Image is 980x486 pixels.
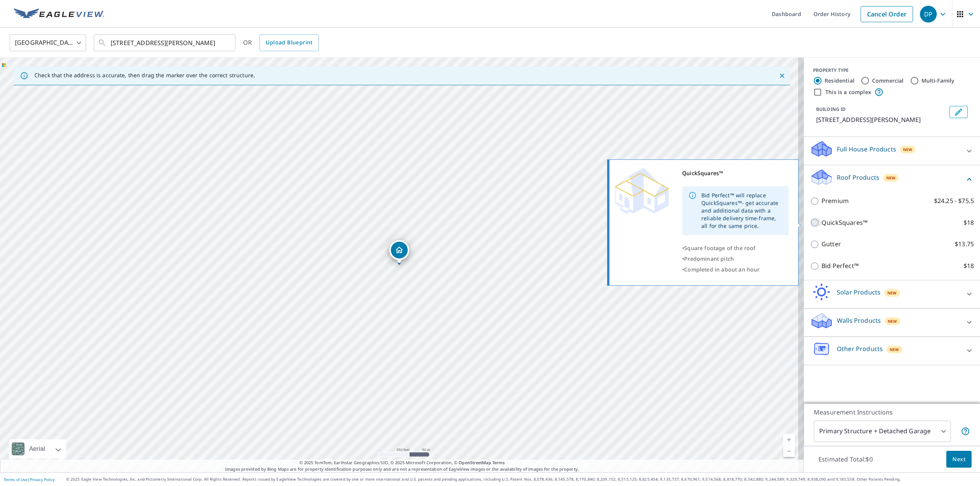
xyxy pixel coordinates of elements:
[682,243,789,254] div: •
[949,106,968,118] button: Edit building 1
[837,316,881,325] p: Walls Products
[30,477,55,482] a: Privacy Policy
[837,344,883,353] p: Other Products
[825,88,871,96] label: This is a complex
[887,290,897,296] span: New
[111,32,220,54] input: Search by address or latitude-longitude
[816,106,846,112] p: BUILDING ID
[684,255,734,262] span: Predominant pitch
[4,477,55,482] p: |
[934,196,974,206] p: $24.25 - $75.5
[822,218,867,228] p: QuickSquares™
[682,168,789,179] div: QuickSquares™
[822,196,849,206] p: Premium
[861,6,913,22] a: Cancel Order
[810,312,974,333] div: Walls ProductsNew
[810,140,974,162] div: Full House ProductsNew
[459,460,491,465] a: OpenStreetMap
[837,288,880,297] p: Solar Products
[961,427,970,436] span: Your report will include the primary structure and a detached garage if one exists.
[964,218,974,228] p: $18
[886,175,896,181] span: New
[837,173,879,182] p: Roof Products
[299,460,505,466] span: © 2025 TomTom, Earthstar Geographics SIO, © 2025 Microsoft Corporation, ©
[810,283,974,305] div: Solar ProductsNew
[615,168,669,214] img: Premium
[822,239,841,249] p: Gutter
[814,408,970,417] p: Measurement Instructions
[890,346,899,353] span: New
[810,168,974,190] div: Roof ProductsNew
[964,261,974,271] p: $18
[810,340,974,362] div: Other ProductsNew
[682,264,789,275] div: •
[492,460,505,465] a: Terms
[903,146,913,153] span: New
[813,67,971,74] div: PROPERTY TYPE
[837,145,896,154] p: Full House Products
[243,34,319,51] div: OR
[701,189,782,233] div: Bid Perfect™ will replace QuickSquares™- get accurate and additional data with a reliable deliver...
[10,32,86,54] div: [GEOGRAPHIC_DATA]
[260,34,318,51] a: Upload Blueprint
[684,244,755,252] span: Square footage of the roof
[946,451,972,468] button: Next
[822,261,859,271] p: Bid Perfect™
[825,77,854,85] label: Residential
[920,6,937,23] div: DP
[888,318,897,324] span: New
[9,439,66,458] div: Aerial
[27,439,47,458] div: Aerial
[872,77,904,85] label: Commercial
[34,72,255,79] p: Check that the address is accurate, then drag the marker over the correct structure.
[955,239,974,249] p: $13.75
[814,421,951,442] div: Primary Structure + Detached Garage
[682,254,789,264] div: •
[921,77,955,85] label: Multi-Family
[783,434,795,445] a: Current Level 17, Zoom In
[783,445,795,457] a: Current Level 17, Zoom Out
[4,477,28,482] a: Terms of Use
[777,71,787,81] button: Close
[389,240,409,264] div: Dropped pin, building 1, Residential property, 3916 S Wesley St Wichita, KS 67227
[14,8,104,20] img: EV Logo
[684,266,759,273] span: Completed in about an hour
[816,115,946,124] p: [STREET_ADDRESS][PERSON_NAME]
[266,38,312,47] span: Upload Blueprint
[812,451,879,468] p: Estimated Total: $0
[66,476,976,482] p: © 2025 Eagle View Technologies, Inc. and Pictometry International Corp. All Rights Reserved. Repo...
[952,455,965,464] span: Next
